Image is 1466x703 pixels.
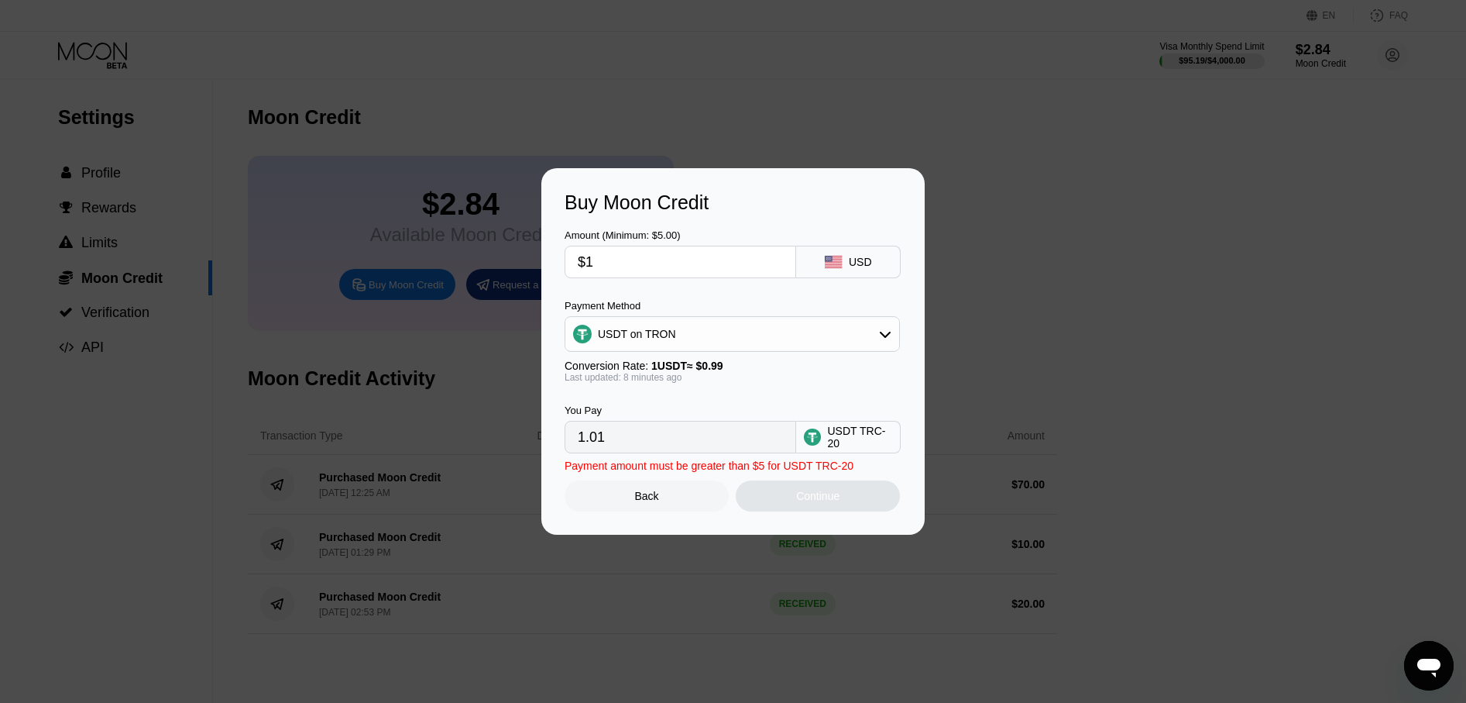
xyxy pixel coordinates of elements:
div: Buy Moon Credit [565,191,901,214]
div: You Pay [565,405,796,416]
div: Last updated: 8 minutes ago [565,372,900,383]
div: USD [849,256,872,268]
div: Payment amount must be greater than $5 for USDT TRC-20 [565,460,853,472]
div: Payment Method [565,300,900,312]
div: USDT on TRON [598,328,676,340]
iframe: Button to launch messaging window [1404,641,1454,691]
div: USDT TRC-20 [827,425,892,450]
div: Back [635,490,659,502]
span: 1 USDT ≈ $0.99 [651,360,723,372]
input: $0.00 [578,246,783,277]
div: Amount (Minimum: $5.00) [565,229,796,241]
div: Back [565,481,729,512]
div: Conversion Rate: [565,360,900,372]
div: USDT on TRON [565,319,899,350]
